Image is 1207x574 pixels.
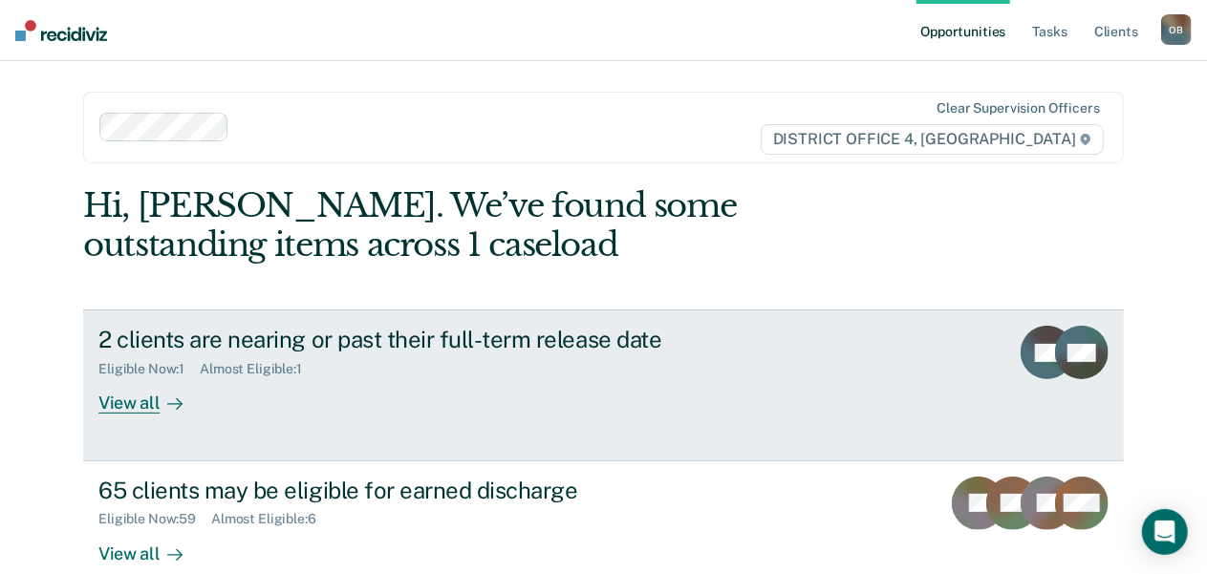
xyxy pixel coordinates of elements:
[98,377,205,415] div: View all
[211,511,332,527] div: Almost Eligible : 6
[200,361,317,377] div: Almost Eligible : 1
[1161,14,1192,45] button: OB
[937,100,1099,117] div: Clear supervision officers
[98,527,205,564] div: View all
[761,124,1104,155] span: DISTRICT OFFICE 4, [GEOGRAPHIC_DATA]
[1161,14,1192,45] div: O B
[1142,509,1188,555] div: Open Intercom Messenger
[98,477,769,504] div: 65 clients may be eligible for earned discharge
[83,186,916,265] div: Hi, [PERSON_NAME]. We’ve found some outstanding items across 1 caseload
[98,511,211,527] div: Eligible Now : 59
[98,361,200,377] div: Eligible Now : 1
[15,20,107,41] img: Recidiviz
[83,309,1124,460] a: 2 clients are nearing or past their full-term release dateEligible Now:1Almost Eligible:1View all
[98,326,769,353] div: 2 clients are nearing or past their full-term release date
